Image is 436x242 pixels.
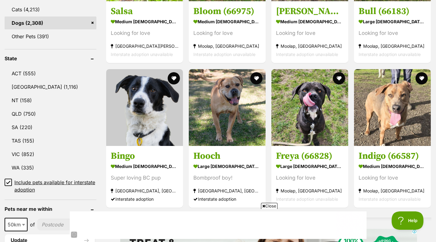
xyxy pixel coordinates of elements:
[70,211,367,239] iframe: Advertisement
[111,150,178,162] h3: Bingo
[30,221,35,228] span: of
[193,17,261,26] strong: medium [DEMOGRAPHIC_DATA] Dog
[276,162,344,171] strong: large [DEMOGRAPHIC_DATA] Dog
[5,80,96,93] a: [GEOGRAPHIC_DATA] (1,116)
[5,148,96,161] a: VIC (852)
[359,162,426,171] strong: medium [DEMOGRAPHIC_DATA] Dog
[5,161,96,174] a: WA (335)
[354,69,431,146] img: Indigo (66587) - Staffordshire Bull Terrier Dog
[354,1,431,63] a: Bull (66183) large [DEMOGRAPHIC_DATA] Dog Looking for love Moolap, [GEOGRAPHIC_DATA] Interstate a...
[5,67,96,80] a: ACT (555)
[193,174,261,182] div: Bombproof boy!
[359,187,426,195] strong: Moolap, [GEOGRAPHIC_DATA]
[193,187,261,195] strong: [GEOGRAPHIC_DATA], [GEOGRAPHIC_DATA]
[106,69,183,146] img: Bingo - Border Collie Dog
[5,121,96,134] a: SA (220)
[111,52,173,57] span: Interstate adoption unavailable
[189,146,266,208] a: Hooch large [DEMOGRAPHIC_DATA] Dog Bombproof boy! [GEOGRAPHIC_DATA], [GEOGRAPHIC_DATA] Interstate...
[5,218,28,231] span: 50km
[359,174,426,182] div: Looking for love
[5,220,27,229] span: 50km
[5,3,96,16] a: Cats (4,213)
[5,206,96,212] header: Pets near me within
[5,179,96,193] a: Include pets available for interstate adoption
[111,6,178,17] h3: Salsa
[392,211,424,230] iframe: Help Scout Beacon - Open
[168,72,180,84] button: favourite
[359,29,426,38] div: Looking for love
[193,29,261,38] div: Looking for love
[111,187,178,195] strong: [GEOGRAPHIC_DATA], [GEOGRAPHIC_DATA]
[193,52,255,57] span: Interstate adoption unavailable
[276,17,344,26] strong: medium [DEMOGRAPHIC_DATA] Dog
[276,42,344,50] strong: Moolap, [GEOGRAPHIC_DATA]
[5,134,96,147] a: TAS (155)
[5,56,96,61] header: State
[193,6,261,17] h3: Bloom (66975)
[189,1,266,63] a: Bloom (66975) medium [DEMOGRAPHIC_DATA] Dog Looking for love Moolap, [GEOGRAPHIC_DATA] Interstate...
[261,203,278,209] span: Close
[250,72,263,84] button: favourite
[111,29,178,38] div: Looking for love
[5,17,96,29] a: Dogs (2,308)
[276,150,344,162] h3: Freya (66828)
[276,187,344,195] strong: Moolap, [GEOGRAPHIC_DATA]
[359,42,426,50] strong: Moolap, [GEOGRAPHIC_DATA]
[106,146,183,208] a: Bingo medium [DEMOGRAPHIC_DATA] Dog Super loving BC pup [GEOGRAPHIC_DATA], [GEOGRAPHIC_DATA] Inte...
[276,174,344,182] div: Looking for love
[193,42,261,50] strong: Moolap, [GEOGRAPHIC_DATA]
[292,0,296,5] img: adc.png
[106,1,183,63] a: Salsa medium [DEMOGRAPHIC_DATA] Dog Looking for love [GEOGRAPHIC_DATA][PERSON_NAME][GEOGRAPHIC_DA...
[276,6,344,17] h3: [PERSON_NAME] (64202)
[193,195,261,203] div: Interstate adoption
[193,150,261,162] h3: Hooch
[359,17,426,26] strong: large [DEMOGRAPHIC_DATA] Dog
[5,107,96,120] a: QLD (750)
[111,42,178,50] strong: [GEOGRAPHIC_DATA][PERSON_NAME][GEOGRAPHIC_DATA]
[359,196,421,202] span: Interstate adoption unavailable
[354,146,431,208] a: Indigo (66587) medium [DEMOGRAPHIC_DATA] Dog Looking for love Moolap, [GEOGRAPHIC_DATA] Interstat...
[5,94,96,107] a: NT (158)
[276,52,338,57] span: Interstate adoption unavailable
[111,17,178,26] strong: medium [DEMOGRAPHIC_DATA] Dog
[276,196,338,202] span: Interstate adoption unavailable
[271,1,348,63] a: [PERSON_NAME] (64202) medium [DEMOGRAPHIC_DATA] Dog Looking for love Moolap, [GEOGRAPHIC_DATA] In...
[276,29,344,38] div: Looking for love
[14,179,96,193] span: Include pets available for interstate adoption
[111,195,178,203] div: Interstate adoption
[359,6,426,17] h3: Bull (66183)
[5,30,96,43] a: Other Pets (391)
[271,146,348,208] a: Freya (66828) large [DEMOGRAPHIC_DATA] Dog Looking for love Moolap, [GEOGRAPHIC_DATA] Interstate ...
[111,162,178,171] strong: medium [DEMOGRAPHIC_DATA] Dog
[333,72,345,84] button: favourite
[189,69,266,146] img: Hooch - Mastiff Dog
[111,174,178,182] div: Super loving BC pup
[359,150,426,162] h3: Indigo (66587)
[37,219,96,230] input: postcode
[193,162,261,171] strong: large [DEMOGRAPHIC_DATA] Dog
[271,69,348,146] img: Freya (66828) - Cane Corso Dog
[359,52,421,57] span: Interstate adoption unavailable
[416,72,428,84] button: favourite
